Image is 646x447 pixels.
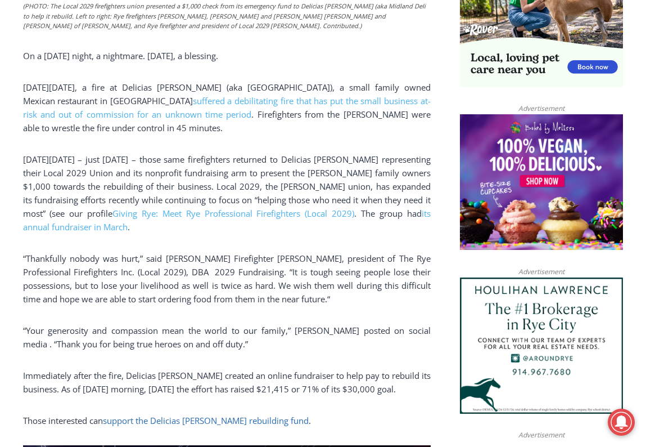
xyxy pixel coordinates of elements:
img: Baked by Melissa [460,114,623,251]
a: suffered a debilitating fire that has put the small business at-risk and out of commission for an... [23,95,431,120]
p: Immediately after the fire, Delicias [PERSON_NAME] created an online fundraiser to help pay to re... [23,369,431,396]
span: Intern @ [DOMAIN_NAME] [294,112,521,137]
p: [DATE][DATE], a fire at Delicias [PERSON_NAME] (aka [GEOGRAPHIC_DATA]), a small family owned Mexi... [23,81,431,135]
a: its annual fundraiser in March [23,208,431,233]
p: Those interested can . [23,414,431,427]
p: “Thankfully nobody was hurt,” said [PERSON_NAME] Firefighter [PERSON_NAME], president of The Rye ... [23,252,431,306]
div: Birthdays, Graduations, Any Private Event [74,20,278,31]
div: "clearly one of the favorites in the [GEOGRAPHIC_DATA] neighborhood" [115,70,160,135]
span: Advertisement [507,430,576,440]
p: [DATE][DATE] – just [DATE] – those same firefighters returned to Delicias [PERSON_NAME] represent... [23,153,431,234]
h4: Book [PERSON_NAME]'s Good Humor for Your Event [342,12,391,43]
span: Open Tues. - Sun. [PHONE_NUMBER] [3,116,110,159]
span: Advertisement [507,266,576,277]
a: Intern @ [DOMAIN_NAME] [270,109,545,140]
img: Houlihan Lawrence The #1 Brokerage in Rye City [460,278,623,414]
p: On a [DATE] night, a nightmare. [DATE], a blessing. [23,49,431,62]
div: "[PERSON_NAME] and I covered the [DATE] Parade, which was a really eye opening experience as I ha... [284,1,531,109]
figcaption: (PHOTO: The Local 2029 firefighters union presented a $1,000 check from its emergency fund to Del... [23,1,431,31]
a: Giving Rye: Meet Rye Professional Firefighters (Local 2029) [112,208,354,219]
a: Open Tues. - Sun. [PHONE_NUMBER] [1,113,113,140]
p: “Your generosity and compassion mean the world to our family,” [PERSON_NAME] posted on social med... [23,324,431,351]
span: Advertisement [507,103,576,114]
a: support the Delicias [PERSON_NAME] rebuilding fund [103,415,309,426]
a: Book [PERSON_NAME]'s Good Humor for Your Event [334,3,406,51]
